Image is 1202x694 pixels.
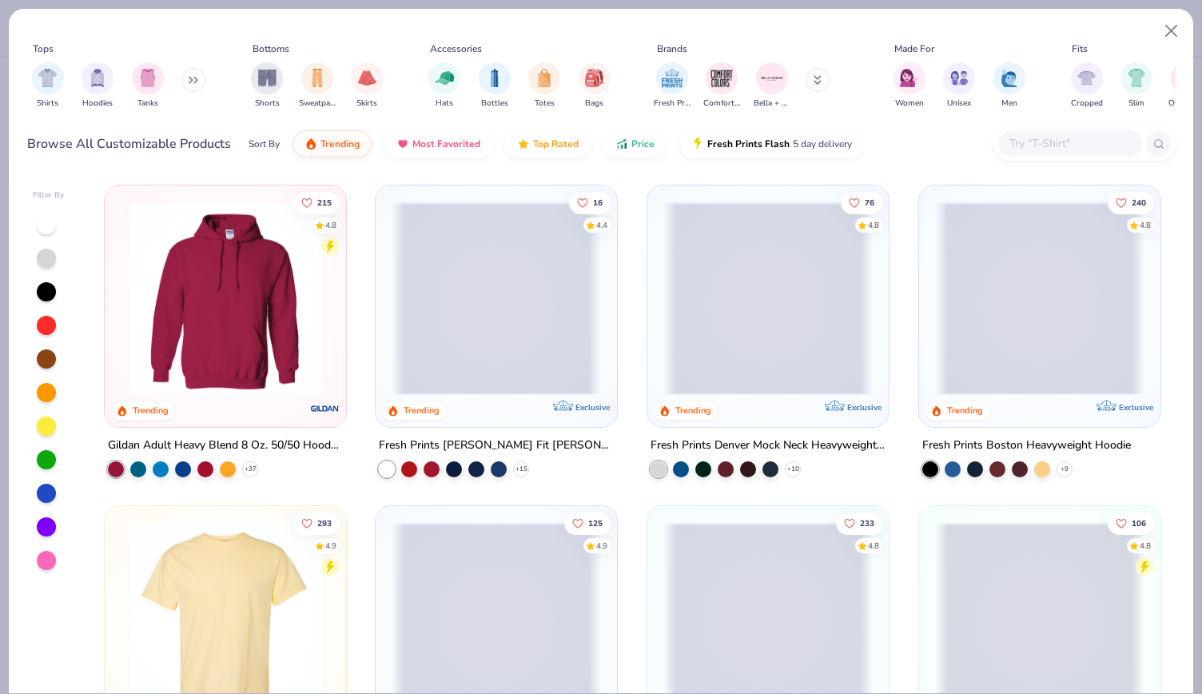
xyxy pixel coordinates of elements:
span: Hoodies [82,98,113,110]
span: Exclusive [1119,402,1153,413]
button: filter button [479,62,511,110]
img: Sweatpants Image [308,69,326,87]
span: 240 [1132,198,1146,206]
span: Exclusive [847,402,882,413]
img: Hats Image [436,69,454,87]
img: most_fav.gif [396,138,409,150]
div: 4.4 [597,219,608,231]
button: filter button [703,62,740,110]
img: trending.gif [304,138,317,150]
div: filter for Skirts [351,62,383,110]
img: Shirts Image [38,69,57,87]
button: filter button [251,62,283,110]
div: filter for Sweatpants [299,62,336,110]
span: 106 [1132,519,1146,527]
div: filter for Slim [1120,62,1152,110]
button: filter button [351,62,383,110]
div: Bottoms [253,42,289,56]
button: filter button [993,62,1025,110]
input: Try "T-Shirt" [1008,134,1131,153]
span: Unisex [947,98,971,110]
span: Comfort Colors [703,98,740,110]
span: 125 [589,519,603,527]
div: 4.9 [597,540,608,552]
span: Top Rated [533,138,579,150]
span: Fresh Prints [654,98,691,110]
img: flash.gif [691,138,704,150]
span: Price [631,138,655,150]
button: filter button [428,62,460,110]
button: Close [1156,16,1187,46]
span: Tanks [137,98,158,110]
div: filter for Tanks [132,62,164,110]
div: filter for Hats [428,62,460,110]
img: 01756b78-01f6-4cc6-8d8a-3c30c1a0c8ac [121,201,330,395]
div: filter for Women [894,62,925,110]
div: Fresh Prints Denver Mock Neck Heavyweight Sweatshirt [651,436,886,456]
img: Shorts Image [258,69,277,87]
button: filter button [82,62,113,110]
button: Price [603,130,667,158]
button: filter button [132,62,164,110]
img: a164e800-7022-4571-a324-30c76f641635 [329,201,539,395]
div: 4.9 [325,540,336,552]
span: + 9 [1061,465,1069,474]
div: 4.8 [868,219,879,231]
button: filter button [754,62,790,110]
span: Bags [585,98,603,110]
img: Skirts Image [358,69,376,87]
span: Hats [436,98,453,110]
button: filter button [894,62,925,110]
div: 4.8 [868,540,879,552]
span: Slim [1128,98,1144,110]
span: Shirts [37,98,58,110]
span: 16 [594,198,603,206]
button: Like [565,512,611,534]
span: Cropped [1071,98,1103,110]
span: + 37 [244,465,256,474]
img: TopRated.gif [517,138,530,150]
button: Like [1108,512,1154,534]
div: filter for Fresh Prints [654,62,691,110]
img: Comfort Colors Image [710,66,734,90]
img: Totes Image [535,69,553,87]
img: Tanks Image [139,69,157,87]
div: Sort By [249,137,280,151]
button: filter button [1071,62,1103,110]
img: Fresh Prints Image [660,66,684,90]
button: Like [293,512,340,534]
div: filter for Men [993,62,1025,110]
div: Tops [33,42,54,56]
img: Bags Image [585,69,603,87]
div: filter for Shorts [251,62,283,110]
button: Like [841,191,882,213]
div: Gildan Adult Heavy Blend 8 Oz. 50/50 Hooded Sweatshirt [108,436,343,456]
button: filter button [528,62,560,110]
div: Fresh Prints Boston Heavyweight Hoodie [922,436,1131,456]
span: Shorts [255,98,280,110]
img: Cropped Image [1077,69,1096,87]
span: Men [1001,98,1017,110]
div: filter for Bags [579,62,611,110]
span: 233 [860,519,874,527]
button: filter button [943,62,975,110]
span: + 10 [787,465,799,474]
button: Top Rated [505,130,591,158]
div: Browse All Customizable Products [27,134,231,154]
img: Men Image [1001,69,1018,87]
div: Accessories [430,42,482,56]
button: Fresh Prints Flash5 day delivery [679,130,864,158]
div: filter for Bella + Canvas [754,62,790,110]
div: Filter By [33,189,65,201]
span: Sweatpants [299,98,336,110]
span: Exclusive [575,402,610,413]
div: Brands [657,42,687,56]
button: Like [1108,191,1154,213]
div: Fresh Prints [PERSON_NAME] Fit [PERSON_NAME] Shirt with Stripes [379,436,614,456]
img: Bottles Image [486,69,503,87]
img: Slim Image [1128,69,1145,87]
button: filter button [654,62,691,110]
img: Women Image [900,69,918,87]
div: 4.8 [1140,219,1151,231]
button: Most Favorited [384,130,492,158]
